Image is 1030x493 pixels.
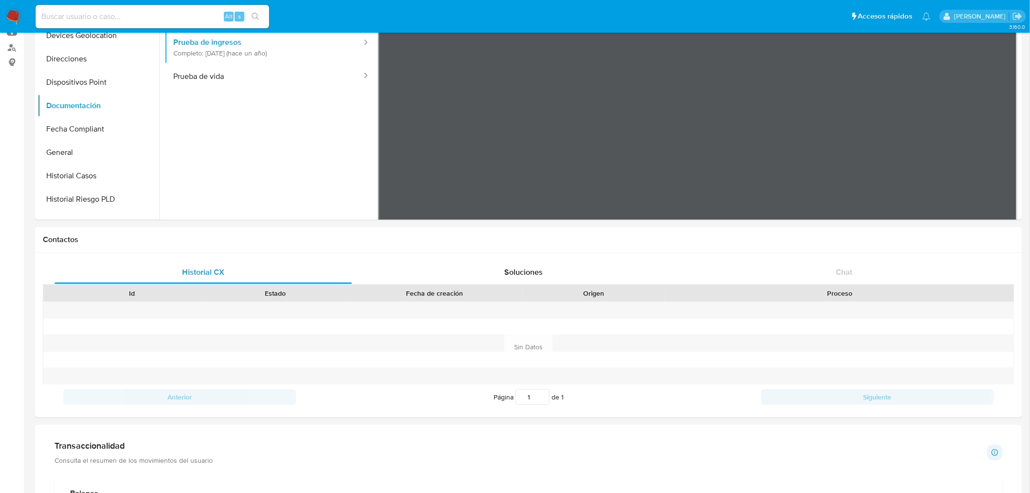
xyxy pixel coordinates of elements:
[1009,23,1025,31] span: 3.160.0
[505,266,543,278] span: Soluciones
[561,392,564,402] span: 1
[954,12,1009,21] p: belen.palamara@mercadolibre.com
[182,266,224,278] span: Historial CX
[37,164,159,188] button: Historial Casos
[37,24,159,47] button: Devices Geolocation
[225,12,233,21] span: Alt
[210,288,340,298] div: Estado
[529,288,659,298] div: Origen
[245,10,265,23] button: search-icon
[37,94,159,117] button: Documentación
[1012,11,1023,21] a: Salir
[36,10,269,23] input: Buscar usuario o caso...
[37,141,159,164] button: General
[672,288,1007,298] div: Proceso
[922,12,931,20] a: Notificaciones
[238,12,241,21] span: s
[37,188,159,211] button: Historial Riesgo PLD
[353,288,515,298] div: Fecha de creación
[836,266,853,278] span: Chat
[43,235,1014,245] h1: Contactos
[67,288,197,298] div: Id
[37,71,159,94] button: Dispositivos Point
[494,389,564,405] span: Página de
[37,211,159,234] button: Historial de conversaciones
[761,389,994,405] button: Siguiente
[37,117,159,141] button: Fecha Compliant
[37,47,159,71] button: Direcciones
[63,389,296,405] button: Anterior
[858,11,913,21] span: Accesos rápidos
